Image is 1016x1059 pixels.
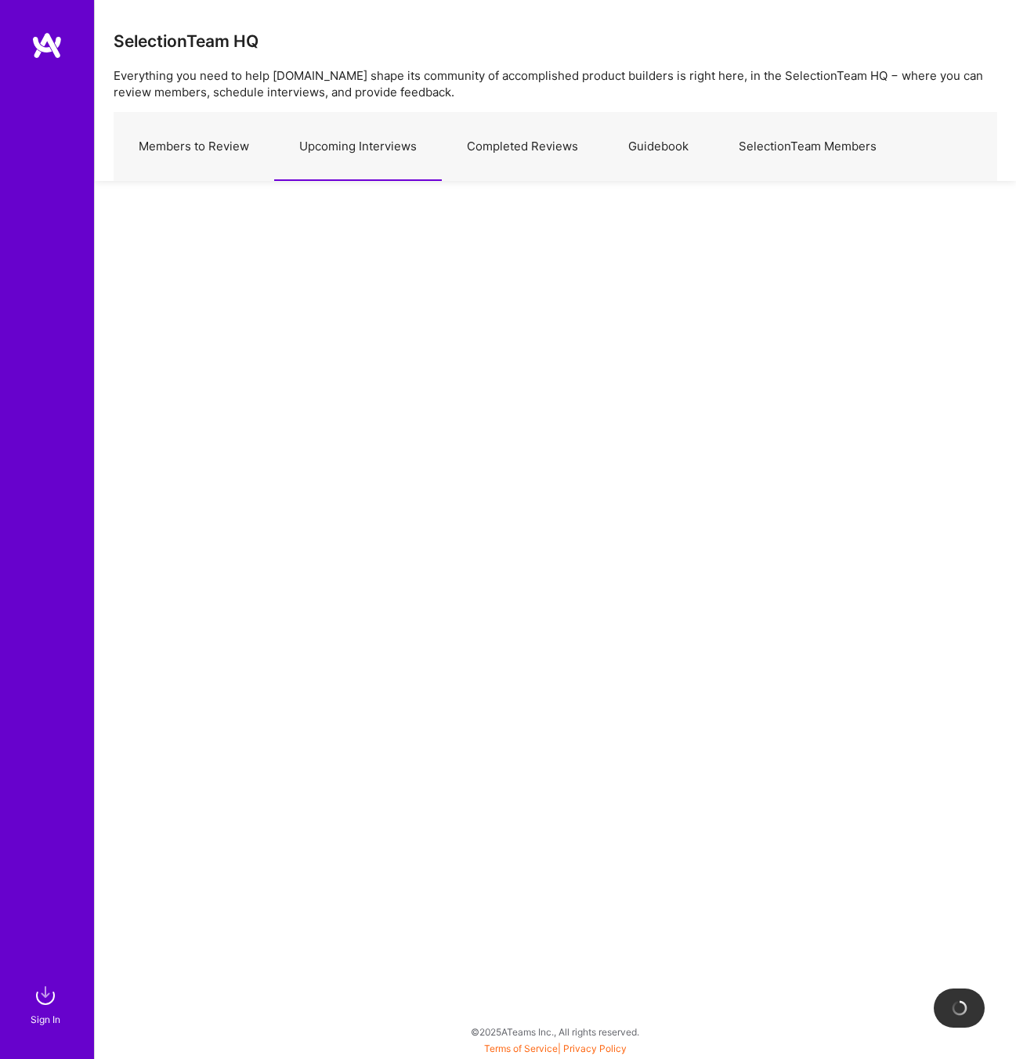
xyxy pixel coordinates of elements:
[484,1043,558,1054] a: Terms of Service
[563,1043,627,1054] a: Privacy Policy
[31,31,63,60] img: logo
[33,980,61,1028] a: sign inSign In
[484,1043,627,1054] span: |
[442,113,603,181] a: Completed Reviews
[114,67,997,100] p: Everything you need to help [DOMAIN_NAME] shape its community of accomplished product builders is...
[274,113,442,181] a: Upcoming Interviews
[714,113,902,181] a: SelectionTeam Members
[114,31,259,51] h3: SelectionTeam HQ
[94,1012,1016,1051] div: © 2025 ATeams Inc., All rights reserved.
[31,1011,60,1028] div: Sign In
[949,998,969,1017] img: loading
[114,113,274,181] a: Members to Review
[30,980,61,1011] img: sign in
[603,113,714,181] a: Guidebook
